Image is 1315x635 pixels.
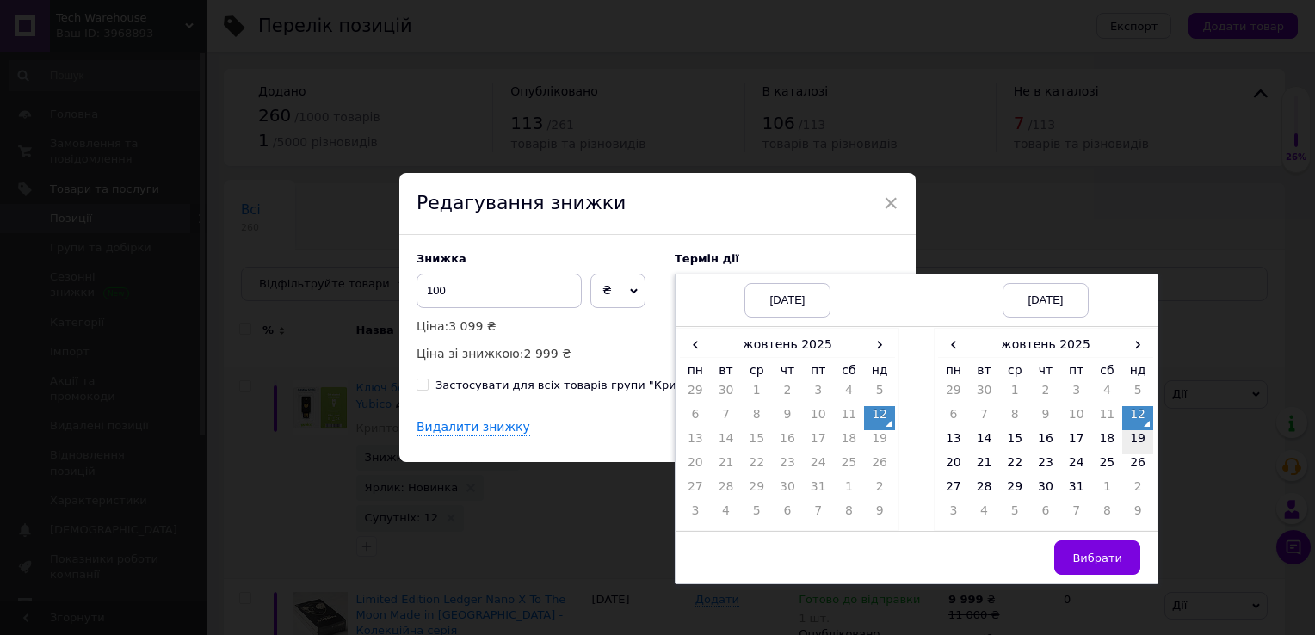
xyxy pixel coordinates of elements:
td: 16 [1030,430,1061,454]
div: Застосувати для всіх товарів групи "Криптовалютні гаманці та аксесуари" [435,378,880,393]
td: 26 [1122,454,1153,478]
td: 18 [1092,430,1123,454]
td: 30 [772,478,803,502]
td: 30 [711,382,742,406]
td: 25 [1092,454,1123,478]
td: 23 [1030,454,1061,478]
td: 4 [711,502,742,527]
span: Знижка [417,252,466,265]
td: 26 [864,454,895,478]
td: 20 [938,454,969,478]
td: 7 [969,406,1000,430]
td: 12 [864,406,895,430]
td: 3 [680,502,711,527]
td: 11 [1092,406,1123,430]
td: 4 [969,502,1000,527]
p: Ціна зі знижкою: [417,344,657,363]
td: 6 [772,502,803,527]
td: 20 [680,454,711,478]
th: жовтень 2025 [711,332,865,358]
span: ‹ [680,332,711,357]
td: 7 [711,406,742,430]
th: вт [969,358,1000,383]
th: жовтень 2025 [969,332,1123,358]
th: чт [1030,358,1061,383]
td: 5 [1122,382,1153,406]
td: 13 [938,430,969,454]
th: ср [999,358,1030,383]
td: 13 [680,430,711,454]
td: 9 [864,502,895,527]
td: 3 [938,502,969,527]
td: 15 [741,430,772,454]
td: 31 [803,478,834,502]
th: пн [680,358,711,383]
button: Вибрати [1054,540,1140,575]
td: 6 [1030,502,1061,527]
span: ₴ [602,283,612,297]
td: 3 [803,382,834,406]
td: 2 [772,382,803,406]
td: 17 [803,430,834,454]
span: › [1122,332,1153,357]
th: пт [803,358,834,383]
span: 3 099 ₴ [448,319,496,333]
span: Вибрати [1072,552,1122,564]
td: 6 [680,406,711,430]
th: чт [772,358,803,383]
th: сб [834,358,865,383]
td: 8 [1092,502,1123,527]
th: вт [711,358,742,383]
div: [DATE] [744,283,830,317]
td: 5 [864,382,895,406]
th: сб [1092,358,1123,383]
div: Видалити знижку [417,419,530,437]
td: 9 [772,406,803,430]
td: 30 [1030,478,1061,502]
td: 6 [938,406,969,430]
td: 19 [1122,430,1153,454]
td: 18 [834,430,865,454]
td: 27 [680,478,711,502]
td: 21 [969,454,1000,478]
td: 12 [1122,406,1153,430]
td: 5 [741,502,772,527]
td: 4 [834,382,865,406]
div: [DATE] [1003,283,1089,317]
td: 29 [680,382,711,406]
td: 31 [1061,478,1092,502]
td: 16 [772,430,803,454]
td: 9 [1030,406,1061,430]
span: ‹ [938,332,969,357]
td: 24 [803,454,834,478]
td: 24 [1061,454,1092,478]
td: 1 [741,382,772,406]
td: 7 [1061,502,1092,527]
td: 10 [1061,406,1092,430]
td: 17 [1061,430,1092,454]
td: 10 [803,406,834,430]
td: 21 [711,454,742,478]
th: пн [938,358,969,383]
td: 2 [864,478,895,502]
td: 19 [864,430,895,454]
td: 2 [1122,478,1153,502]
td: 3 [1061,382,1092,406]
td: 29 [741,478,772,502]
td: 22 [741,454,772,478]
td: 9 [1122,502,1153,527]
td: 8 [834,502,865,527]
td: 22 [999,454,1030,478]
input: 0 [417,274,582,308]
td: 11 [834,406,865,430]
td: 4 [1092,382,1123,406]
span: × [883,188,898,218]
th: пт [1061,358,1092,383]
label: Термін дії [675,252,898,265]
p: Ціна: [417,317,657,336]
span: › [864,332,895,357]
td: 1 [999,382,1030,406]
th: нд [864,358,895,383]
td: 23 [772,454,803,478]
td: 28 [711,478,742,502]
